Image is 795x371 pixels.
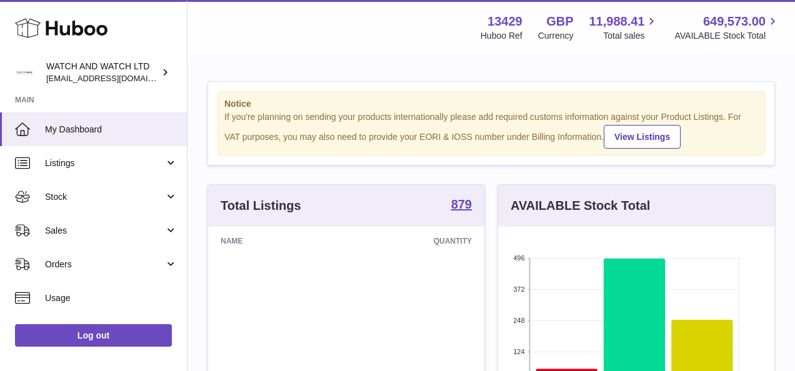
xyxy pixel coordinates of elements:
[589,13,644,30] span: 11,988.41
[674,30,780,42] span: AVAILABLE Stock Total
[208,227,326,255] th: Name
[674,13,780,42] a: 649,573.00 AVAILABLE Stock Total
[451,198,472,210] strong: 879
[45,124,177,136] span: My Dashboard
[487,13,522,30] strong: 13429
[604,125,681,149] a: View Listings
[221,197,301,214] h3: Total Listings
[224,98,758,110] strong: Notice
[513,254,524,262] text: 496
[589,13,659,42] a: 11,988.41 Total sales
[481,30,522,42] div: Huboo Ref
[45,191,164,203] span: Stock
[538,30,574,42] div: Currency
[513,285,524,293] text: 372
[603,30,659,42] span: Total sales
[45,259,164,270] span: Orders
[46,61,159,84] div: WATCH AND WATCH LTD
[15,63,34,82] img: internalAdmin-13429@internal.huboo.com
[511,197,650,214] h3: AVAILABLE Stock Total
[224,111,758,149] div: If you're planning on sending your products internationally please add required customs informati...
[546,13,573,30] strong: GBP
[513,348,524,355] text: 124
[451,198,472,213] a: 879
[703,13,766,30] span: 649,573.00
[45,225,164,237] span: Sales
[46,73,184,83] span: [EMAIL_ADDRESS][DOMAIN_NAME]
[513,317,524,324] text: 248
[45,157,164,169] span: Listings
[326,227,484,255] th: Quantity
[45,292,177,304] span: Usage
[15,324,172,347] a: Log out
